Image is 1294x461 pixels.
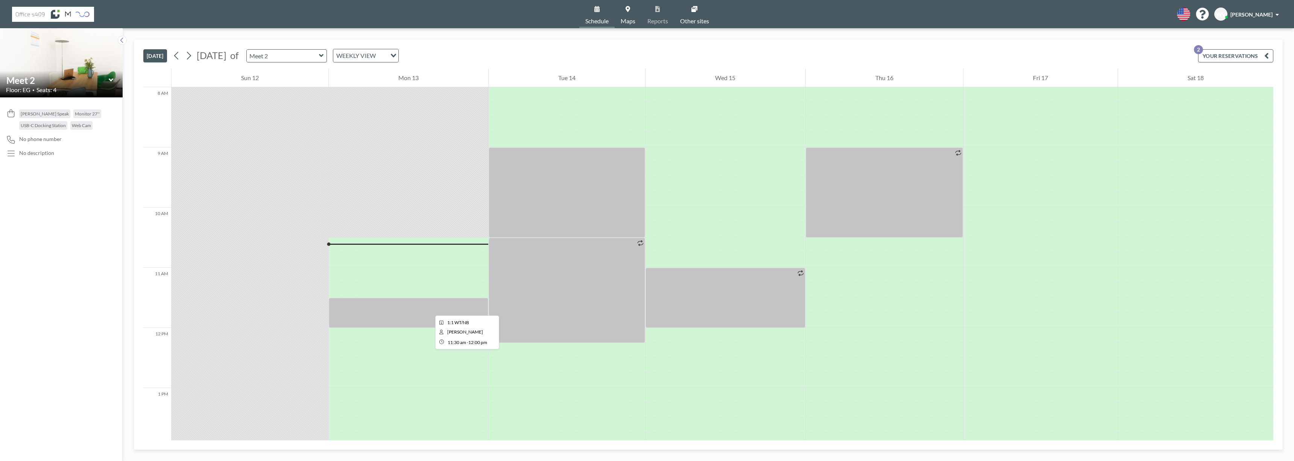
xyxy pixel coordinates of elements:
input: Meet 2 [6,75,109,86]
div: Fri 17 [963,68,1118,87]
div: Search for option [333,49,398,62]
span: No phone number [19,136,62,143]
div: 8 AM [143,87,171,147]
span: [PERSON_NAME] Speak [21,111,69,117]
button: [DATE] [143,49,167,62]
div: 10 AM [143,208,171,268]
span: Web Cam [72,123,91,128]
span: Other sites [680,18,709,24]
span: Monitor 27'' [75,111,100,117]
span: Schedule [585,18,609,24]
span: • [32,88,35,93]
input: Search for option [378,51,386,61]
div: 9 AM [143,147,171,208]
div: Sat 18 [1118,68,1273,87]
div: Sun 12 [172,68,328,87]
span: [PERSON_NAME] [1230,11,1273,18]
span: - [467,340,468,345]
div: 1 PM [143,388,171,448]
div: Mon 13 [329,68,488,87]
span: 1:1 WT/NB [447,320,469,325]
span: Reports [647,18,668,24]
span: Maps [621,18,635,24]
input: Meet 2 [247,50,319,62]
span: Seats: 4 [36,86,56,94]
span: USB-C Docking Station [21,123,66,128]
span: of [230,50,238,61]
img: organization-logo [12,7,94,22]
div: Tue 14 [489,68,645,87]
div: No description [19,150,54,156]
span: Natalie Buser [447,329,483,335]
div: Thu 16 [806,68,963,87]
div: Wed 15 [645,68,805,87]
button: YOUR RESERVATIONS2 [1198,49,1273,62]
p: 2 [1194,45,1203,54]
span: Floor: EG [6,86,30,94]
span: 12:00 PM [468,340,487,345]
span: WV [1216,11,1226,18]
span: 11:30 AM [448,340,466,345]
span: [DATE] [197,50,226,61]
div: 12 PM [143,328,171,388]
span: WEEKLY VIEW [335,51,377,61]
div: 11 AM [143,268,171,328]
